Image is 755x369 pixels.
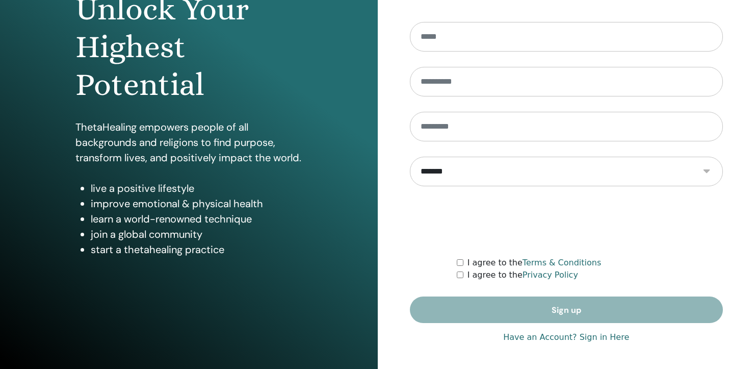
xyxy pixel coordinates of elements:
a: Have an Account? Sign in Here [503,331,629,343]
li: learn a world-renowned technique [91,211,302,227]
li: start a thetahealing practice [91,242,302,257]
p: ThetaHealing empowers people of all backgrounds and religions to find purpose, transform lives, a... [75,119,302,165]
label: I agree to the [467,269,578,281]
li: join a global community [91,227,302,242]
li: live a positive lifestyle [91,181,302,196]
a: Terms & Conditions [523,258,601,267]
label: I agree to the [467,257,602,269]
a: Privacy Policy [523,270,578,280]
li: improve emotional & physical health [91,196,302,211]
iframe: reCAPTCHA [489,202,644,241]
